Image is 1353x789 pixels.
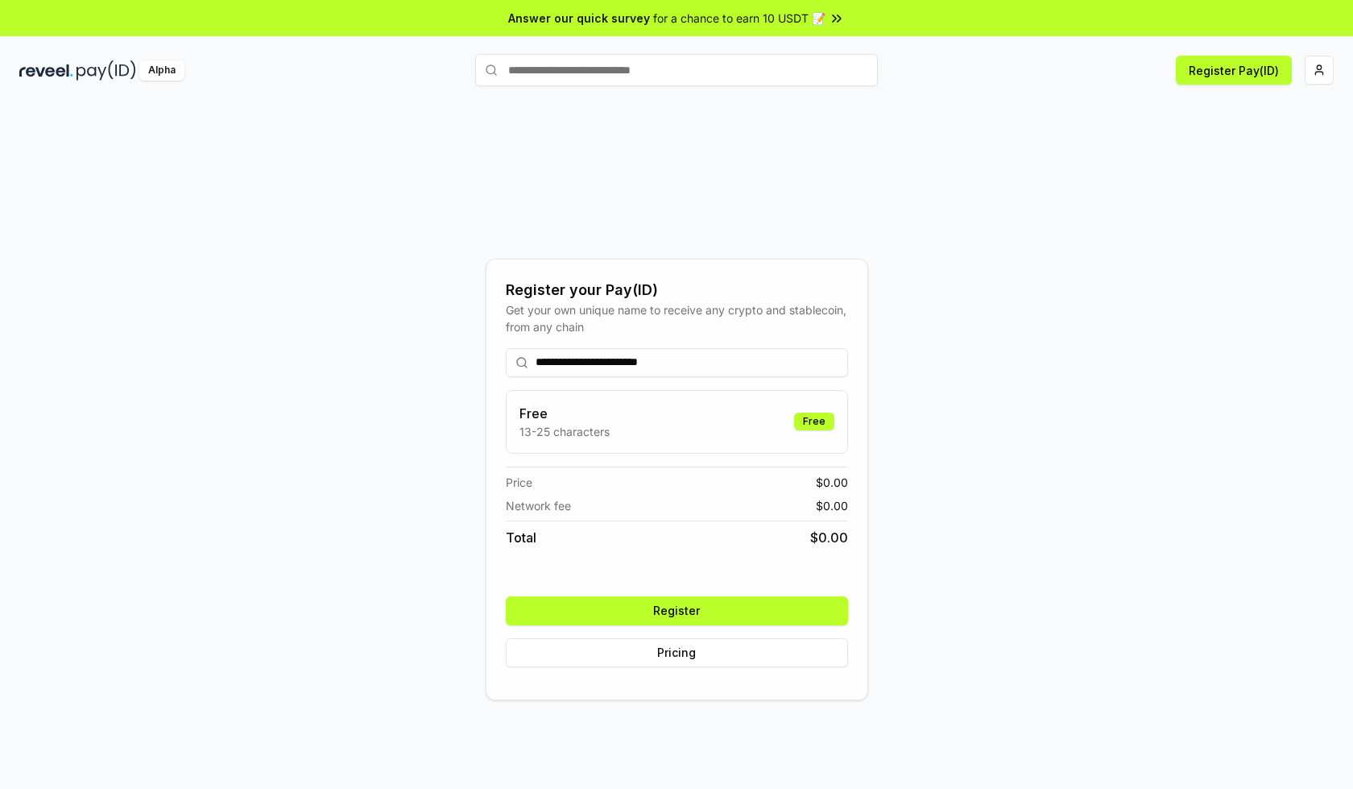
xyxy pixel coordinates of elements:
span: $ 0.00 [816,474,848,491]
span: for a chance to earn 10 USDT 📝 [653,10,825,27]
div: Register your Pay(ID) [506,279,848,301]
button: Register [506,596,848,625]
h3: Free [519,404,610,423]
span: Answer our quick survey [508,10,650,27]
div: Get your own unique name to receive any crypto and stablecoin, from any chain [506,301,848,335]
div: Free [794,413,834,430]
span: Price [506,474,532,491]
div: Alpha [139,60,184,81]
span: $ 0.00 [816,497,848,514]
button: Pricing [506,638,848,667]
span: Network fee [506,497,571,514]
span: Total [506,528,536,547]
button: Register Pay(ID) [1176,56,1292,85]
img: pay_id [77,60,136,81]
span: $ 0.00 [810,528,848,547]
p: 13-25 characters [519,423,610,440]
img: reveel_dark [19,60,73,81]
